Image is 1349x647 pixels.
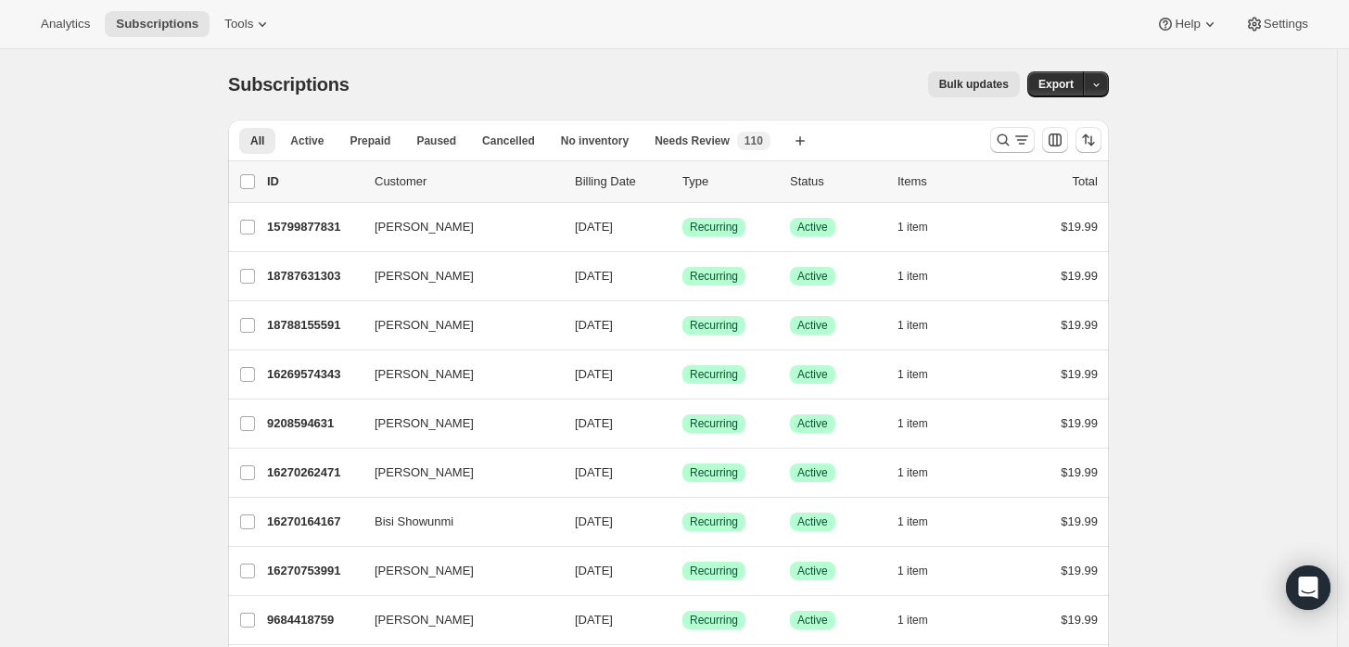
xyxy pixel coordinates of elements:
button: [PERSON_NAME] [363,212,549,242]
div: 9208594631[PERSON_NAME][DATE]SuccessRecurringSuccessActive1 item$19.99 [267,411,1098,437]
button: 1 item [897,509,948,535]
button: 1 item [897,214,948,240]
button: 1 item [897,263,948,289]
span: Active [797,269,828,284]
span: $19.99 [1061,367,1098,381]
span: Active [797,220,828,235]
div: 16269574343[PERSON_NAME][DATE]SuccessRecurringSuccessActive1 item$19.99 [267,362,1098,387]
span: No inventory [561,133,629,148]
div: 18788155591[PERSON_NAME][DATE]SuccessRecurringSuccessActive1 item$19.99 [267,312,1098,338]
span: [DATE] [575,564,613,577]
p: 15799877831 [267,218,360,236]
p: ID [267,172,360,191]
button: [PERSON_NAME] [363,311,549,340]
button: Tools [213,11,283,37]
span: [DATE] [575,367,613,381]
span: 1 item [897,613,928,628]
span: [DATE] [575,269,613,283]
span: [DATE] [575,318,613,332]
span: Recurring [690,613,738,628]
span: Analytics [41,17,90,32]
span: Active [290,133,324,148]
span: 1 item [897,416,928,431]
button: [PERSON_NAME] [363,360,549,389]
span: Bisi Showunmi [375,513,453,531]
p: 16270262471 [267,463,360,482]
p: 18787631303 [267,267,360,285]
button: 1 item [897,607,948,633]
button: 1 item [897,312,948,338]
span: Recurring [690,514,738,529]
span: [PERSON_NAME] [375,414,474,433]
span: 1 item [897,367,928,382]
span: Recurring [690,220,738,235]
span: [PERSON_NAME] [375,267,474,285]
span: Subscriptions [116,17,198,32]
span: Active [797,514,828,529]
button: [PERSON_NAME] [363,261,549,291]
span: [PERSON_NAME] [375,611,474,629]
span: 1 item [897,269,928,284]
p: Total [1073,172,1098,191]
span: $19.99 [1061,613,1098,627]
span: [DATE] [575,613,613,627]
span: Recurring [690,416,738,431]
button: [PERSON_NAME] [363,556,549,586]
span: Recurring [690,269,738,284]
button: Export [1027,71,1085,97]
span: 1 item [897,465,928,480]
button: Sort the results [1075,127,1101,153]
button: 1 item [897,411,948,437]
p: Customer [375,172,560,191]
span: 1 item [897,564,928,578]
div: Items [897,172,990,191]
span: 1 item [897,220,928,235]
button: Create new view [785,128,815,154]
span: Needs Review [655,133,730,148]
span: Active [797,465,828,480]
button: Analytics [30,11,101,37]
span: [PERSON_NAME] [375,365,474,384]
p: Billing Date [575,172,668,191]
span: Recurring [690,318,738,333]
p: 16270164167 [267,513,360,531]
span: $19.99 [1061,220,1098,234]
span: 1 item [897,514,928,529]
button: 1 item [897,460,948,486]
button: Customize table column order and visibility [1042,127,1068,153]
span: Export [1038,77,1074,92]
div: Open Intercom Messenger [1286,565,1330,610]
span: [PERSON_NAME] [375,218,474,236]
p: 9684418759 [267,611,360,629]
span: Tools [224,17,253,32]
span: Help [1175,17,1200,32]
span: $19.99 [1061,318,1098,332]
span: Active [797,613,828,628]
span: [DATE] [575,465,613,479]
button: [PERSON_NAME] [363,458,549,488]
span: [DATE] [575,514,613,528]
p: 16270753991 [267,562,360,580]
p: 18788155591 [267,316,360,335]
span: Bulk updates [939,77,1009,92]
span: Settings [1264,17,1308,32]
span: Cancelled [482,133,535,148]
button: 1 item [897,362,948,387]
span: Recurring [690,564,738,578]
div: 16270262471[PERSON_NAME][DATE]SuccessRecurringSuccessActive1 item$19.99 [267,460,1098,486]
span: [PERSON_NAME] [375,463,474,482]
span: Paused [416,133,456,148]
button: Search and filter results [990,127,1035,153]
button: Settings [1234,11,1319,37]
button: Subscriptions [105,11,210,37]
span: Active [797,367,828,382]
span: All [250,133,264,148]
div: Type [682,172,775,191]
div: 16270753991[PERSON_NAME][DATE]SuccessRecurringSuccessActive1 item$19.99 [267,558,1098,584]
span: 1 item [897,318,928,333]
span: $19.99 [1061,514,1098,528]
button: Bisi Showunmi [363,507,549,537]
span: Prepaid [350,133,390,148]
span: 110 [744,133,763,148]
span: [PERSON_NAME] [375,562,474,580]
